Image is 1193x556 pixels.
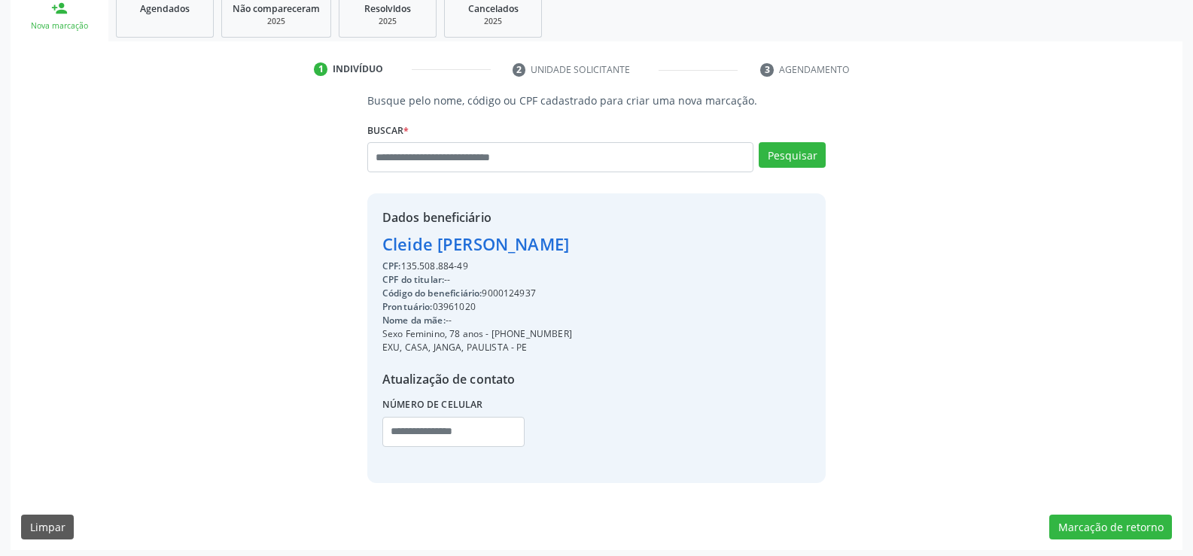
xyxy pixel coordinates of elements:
label: Buscar [367,119,409,142]
span: Prontuário: [382,300,433,313]
span: CPF do titular: [382,273,444,286]
div: 9000124937 [382,287,572,300]
div: -- [382,314,572,327]
span: Cancelados [468,2,519,15]
button: Limpar [21,515,74,540]
span: Código do beneficiário: [382,287,482,299]
span: Nome da mãe: [382,314,446,327]
button: Marcação de retorno [1049,515,1172,540]
span: Resolvidos [364,2,411,15]
div: Nova marcação [21,20,98,32]
span: Não compareceram [233,2,320,15]
div: Atualização de contato [382,370,572,388]
p: Busque pelo nome, código ou CPF cadastrado para criar uma nova marcação. [367,93,826,108]
label: Número de celular [382,393,483,417]
div: -- [382,273,572,287]
div: Cleide [PERSON_NAME] [382,232,572,257]
div: EXU, CASA, JANGA, PAULISTA - PE [382,341,572,354]
span: CPF: [382,260,401,272]
div: 2025 [455,16,531,27]
div: Indivíduo [333,62,383,76]
div: 2025 [233,16,320,27]
div: 2025 [350,16,425,27]
div: 135.508.884-49 [382,260,572,273]
button: Pesquisar [759,142,826,168]
div: Dados beneficiário [382,208,572,226]
span: Agendados [140,2,190,15]
div: 03961020 [382,300,572,314]
div: Sexo Feminino, 78 anos - [PHONE_NUMBER] [382,327,572,341]
div: 1 [314,62,327,76]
